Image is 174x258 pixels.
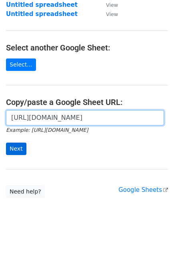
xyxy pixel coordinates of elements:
a: View [98,10,118,18]
small: Example: [URL][DOMAIN_NAME] [6,127,88,133]
iframe: Chat Widget [134,220,174,258]
h4: Copy/paste a Google Sheet URL: [6,97,168,107]
a: View [98,1,118,8]
a: Untitled spreadsheet [6,1,78,8]
input: Next [6,143,26,155]
small: View [106,2,118,8]
a: Google Sheets [118,186,168,193]
a: Select... [6,58,36,71]
small: View [106,11,118,17]
h4: Select another Google Sheet: [6,43,168,52]
input: Paste your Google Sheet URL here [6,110,164,125]
a: Need help? [6,185,45,198]
a: Untitled spreadsheet [6,10,78,18]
